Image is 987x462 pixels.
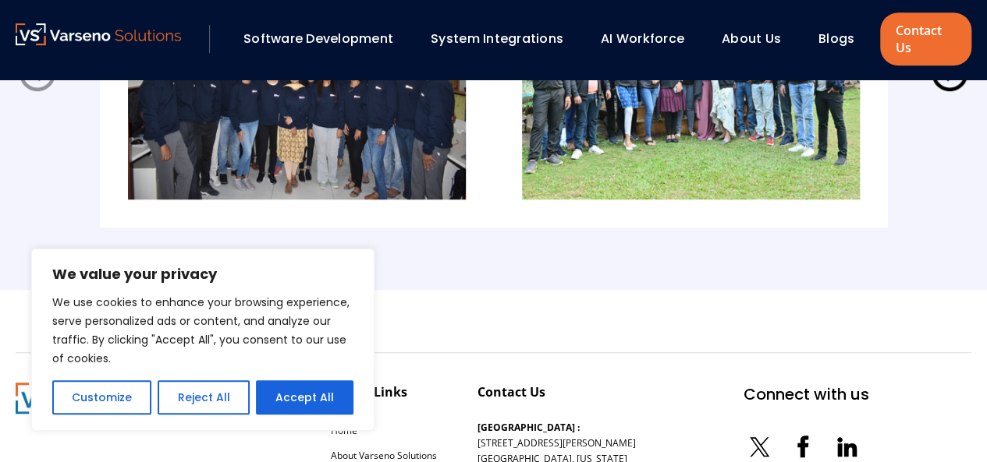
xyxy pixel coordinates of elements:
[236,26,415,52] div: Software Development
[593,26,706,52] div: AI Workforce
[331,449,437,462] a: About Varseno Solutions
[880,12,971,65] a: Contact Us
[744,383,869,406] div: Connect with us
[478,421,580,434] b: [GEOGRAPHIC_DATA] :
[811,26,876,52] div: Blogs
[243,30,393,48] a: Software Development
[52,293,353,368] p: We use cookies to enhance your browsing experience, serve personalized ads or content, and analyz...
[256,380,353,414] button: Accept All
[714,26,803,52] div: About Us
[52,380,151,414] button: Customize
[423,26,585,52] div: System Integrations
[16,23,181,45] img: Varseno Solutions – Product Engineering & IT Services
[431,30,563,48] a: System Integrations
[722,30,781,48] a: About Us
[16,383,250,414] img: Varseno Solutions – Product Engineering & IT Services
[818,30,854,48] a: Blogs
[52,265,353,284] p: We value your privacy
[331,424,357,437] a: Home
[158,380,249,414] button: Reject All
[601,30,684,48] a: AI Workforce
[16,23,181,55] a: Varseno Solutions – Product Engineering & IT Services
[478,383,545,401] div: Contact Us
